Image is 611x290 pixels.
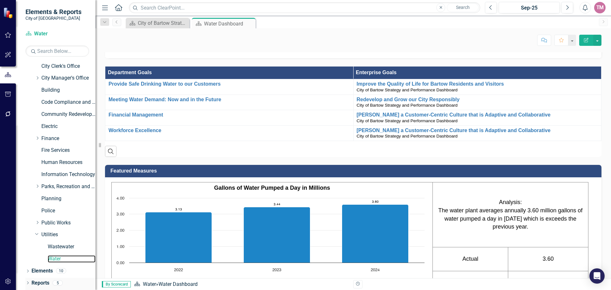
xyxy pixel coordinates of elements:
img: ClearPoint Strategy [3,7,14,18]
input: Search Below... [25,46,89,57]
path: 2023, 3.444. Actual. [244,207,310,263]
a: Human Resources [41,159,95,166]
a: Parks, Recreation and Cultural Arts [41,183,95,190]
a: Finance [41,135,95,142]
a: Reports [32,279,49,287]
a: Information Technology [41,171,95,178]
path: 2022, 3.126. Actual. [145,212,212,263]
span: Elements & Reports [25,8,81,16]
div: Open Intercom Messenger [589,268,605,284]
div: » [134,281,348,288]
a: City of Bartow Strategy and Performance Dashboard [127,19,188,27]
a: Electric [41,123,95,130]
div: Water Dashboard [158,281,198,287]
a: Water [143,281,156,287]
a: Building [41,87,95,94]
td: Double-Click to Edit Right Click for Context Menu [105,79,354,95]
span: By Scorecard [102,281,131,287]
text: 3.44 [274,203,280,206]
text: 2.00 [116,229,124,233]
span: City of Bartow Strategy and Performance Dashboard [357,88,458,92]
td: 3.60 [508,247,588,271]
a: Community Redevelopment Agency [41,111,95,118]
a: Utilities [41,231,95,238]
a: Planning [41,195,95,202]
td: Double-Click to Edit Right Click for Context Menu [353,110,601,126]
td: Analysis: [433,182,588,247]
a: Water [48,255,95,263]
td: Double-Click to Edit Right Click for Context Menu [353,79,601,95]
a: Improve the Quality of Life for Bartow Residents and Visitors [357,81,598,87]
a: Code Compliance and Neighborhood Services [41,99,95,106]
strong: Gallons of Water Pumped a Day in Millions [214,185,330,191]
p: The water plant averages annually 3.60 million gallons of water pumped a day in [DATE] which is e... [434,207,586,231]
text: 4.00 [116,196,124,201]
a: City Clerk's Office [41,63,95,70]
text: 0.00 [116,261,124,265]
button: TM [594,2,606,13]
a: [PERSON_NAME] a Customer-Centric Culture that is Adaptive and Collaborative [357,128,598,133]
text: 2023 [272,268,281,272]
a: Fire Services [41,147,95,154]
span: City of Bartow Strategy and Performance Dashboard [357,103,458,108]
text: 2022 [174,268,183,272]
td: Double-Click to Edit Right Click for Context Menu [105,110,354,126]
div: Sep-25 [501,4,558,12]
h3: Featured Measures [110,168,598,174]
a: Police [41,207,95,215]
a: Public Works [41,219,95,227]
text: 3.00 [116,212,124,216]
a: Workforce Excellence [109,128,350,133]
td: Double-Click to Edit Right Click for Context Menu [353,125,601,141]
a: [PERSON_NAME] a Customer-Centric Culture that is Adaptive and Collaborative [357,112,598,118]
a: City Manager's Office [41,74,95,82]
td: Actual [433,247,508,271]
div: 10 [56,268,66,274]
span: City of Bartow Strategy and Performance Dashboard [357,134,458,138]
a: Financial Management [109,112,350,118]
td: Double-Click to Edit Right Click for Context Menu [105,125,354,141]
small: City of [GEOGRAPHIC_DATA] [25,16,81,21]
text: 3.60 [372,200,379,203]
a: Wastewater [48,243,95,251]
a: Meeting Water Demand: Now and in the Future [109,97,350,103]
a: Redevelop and Grow our City Responsibly [357,97,598,103]
text: 1.00 [116,245,124,249]
td: Double-Click to Edit Right Click for Context Menu [353,95,601,110]
path: 2024, 3.602. Actual. [342,204,409,263]
button: View chart menu, Chart [117,276,126,285]
text: 2024 [371,268,380,272]
text: 3.13 [175,208,182,211]
input: Search ClearPoint... [129,2,480,13]
td: Double-Click to Edit Right Click for Context Menu [105,95,354,110]
div: 5 [53,280,63,286]
button: Search [447,3,479,12]
div: Water Dashboard [204,20,254,28]
button: Sep-25 [499,2,560,13]
a: Water [25,30,89,38]
span: City of Bartow Strategy and Performance Dashboard [357,118,458,123]
div: City of Bartow Strategy and Performance Dashboard [138,19,188,27]
a: Provide Safe Drinking Water to our Customers [109,81,350,87]
a: Elements [32,267,53,275]
span: Search [456,5,470,10]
